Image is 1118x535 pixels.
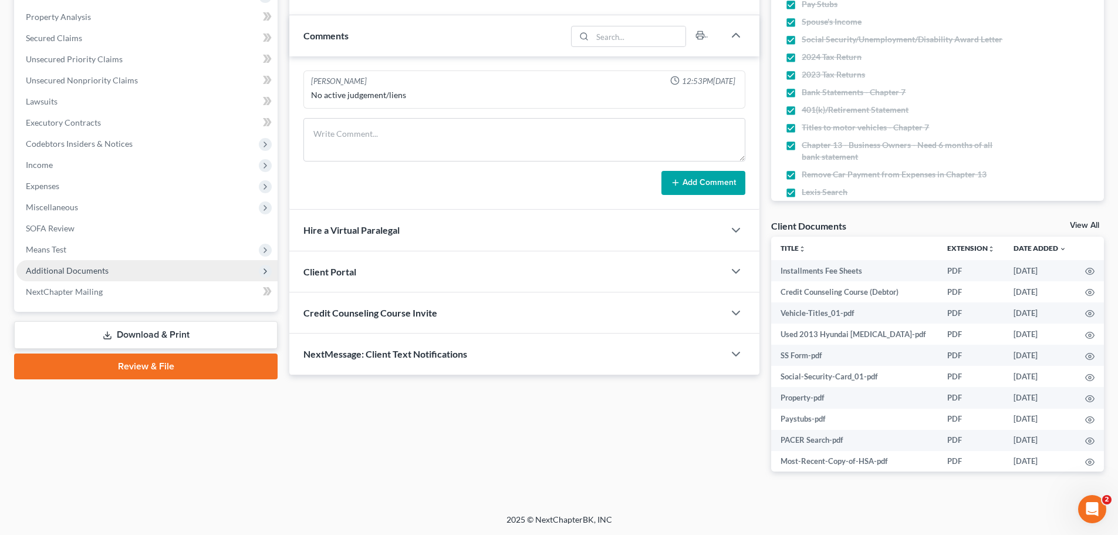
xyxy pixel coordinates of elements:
[799,245,806,253] i: unfold_more
[938,302,1004,324] td: PDF
[16,112,278,133] a: Executory Contracts
[26,181,59,191] span: Expenses
[802,86,906,98] span: Bank Statements - Chapter 7
[1004,409,1076,430] td: [DATE]
[16,281,278,302] a: NextChapter Mailing
[771,387,938,408] td: Property-pdf
[16,91,278,112] a: Lawsuits
[1004,345,1076,366] td: [DATE]
[303,348,467,359] span: NextMessage: Client Text Notifications
[802,169,987,180] span: Remove Car Payment from Expenses in Chapter 13
[16,28,278,49] a: Secured Claims
[781,244,806,253] a: Titleunfold_more
[802,69,865,80] span: 2023 Tax Returns
[682,76,735,87] span: 12:53PM[DATE]
[26,160,53,170] span: Income
[593,26,686,46] input: Search...
[938,260,1004,281] td: PDF
[1102,495,1112,504] span: 2
[802,122,929,133] span: Titles to motor vehicles - Chapter 7
[947,244,995,253] a: Extensionunfold_more
[1004,430,1076,451] td: [DATE]
[1004,366,1076,387] td: [DATE]
[771,302,938,324] td: Vehicle-Titles_01-pdf
[16,70,278,91] a: Unsecured Nonpriority Claims
[1014,244,1066,253] a: Date Added expand_more
[771,366,938,387] td: Social-Security-Card_01-pdf
[938,345,1004,366] td: PDF
[1004,260,1076,281] td: [DATE]
[771,220,846,232] div: Client Documents
[26,223,75,233] span: SOFA Review
[1078,495,1106,523] iframe: Intercom live chat
[771,430,938,451] td: PACER Search-pdf
[26,12,91,22] span: Property Analysis
[1004,387,1076,408] td: [DATE]
[938,366,1004,387] td: PDF
[303,266,356,277] span: Client Portal
[802,104,908,116] span: 401(k)/Retirement Statement
[26,75,138,85] span: Unsecured Nonpriority Claims
[771,345,938,366] td: SS Form-pdf
[771,451,938,472] td: Most-Recent-Copy-of-HSA-pdf
[303,224,400,235] span: Hire a Virtual Paralegal
[14,354,278,379] a: Review & File
[311,89,738,101] div: No active judgement/liens
[802,33,1002,45] span: Social Security/Unemployment/Disability Award Letter
[303,307,437,318] span: Credit Counseling Course Invite
[1070,221,1099,230] a: View All
[16,218,278,239] a: SOFA Review
[1004,451,1076,472] td: [DATE]
[802,186,847,198] span: Lexis Search
[1004,281,1076,302] td: [DATE]
[225,514,894,535] div: 2025 © NextChapterBK, INC
[1004,302,1076,324] td: [DATE]
[771,260,938,281] td: Installments Fee Sheets
[988,245,995,253] i: unfold_more
[771,409,938,430] td: Paystubs-pdf
[771,324,938,345] td: Used 2013 Hyundai [MEDICAL_DATA]-pdf
[802,16,862,28] span: Spouse's Income
[938,281,1004,302] td: PDF
[26,33,82,43] span: Secured Claims
[26,202,78,212] span: Miscellaneous
[26,244,66,254] span: Means Test
[16,49,278,70] a: Unsecured Priority Claims
[1059,245,1066,253] i: expand_more
[938,409,1004,430] td: PDF
[938,451,1004,472] td: PDF
[1004,324,1076,345] td: [DATE]
[26,96,58,106] span: Lawsuits
[16,6,278,28] a: Property Analysis
[311,76,367,87] div: [PERSON_NAME]
[661,171,745,196] button: Add Comment
[14,321,278,349] a: Download & Print
[26,54,123,64] span: Unsecured Priority Claims
[938,430,1004,451] td: PDF
[802,139,1011,163] span: Chapter 13 - Business Owners - Need 6 months of all bank statement
[26,287,103,297] span: NextChapter Mailing
[303,30,349,41] span: Comments
[938,387,1004,408] td: PDF
[26,265,109,275] span: Additional Documents
[26,139,133,149] span: Codebtors Insiders & Notices
[26,117,101,127] span: Executory Contracts
[938,324,1004,345] td: PDF
[802,51,862,63] span: 2024 Tax Return
[771,281,938,302] td: Credit Counseling Course (Debtor)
